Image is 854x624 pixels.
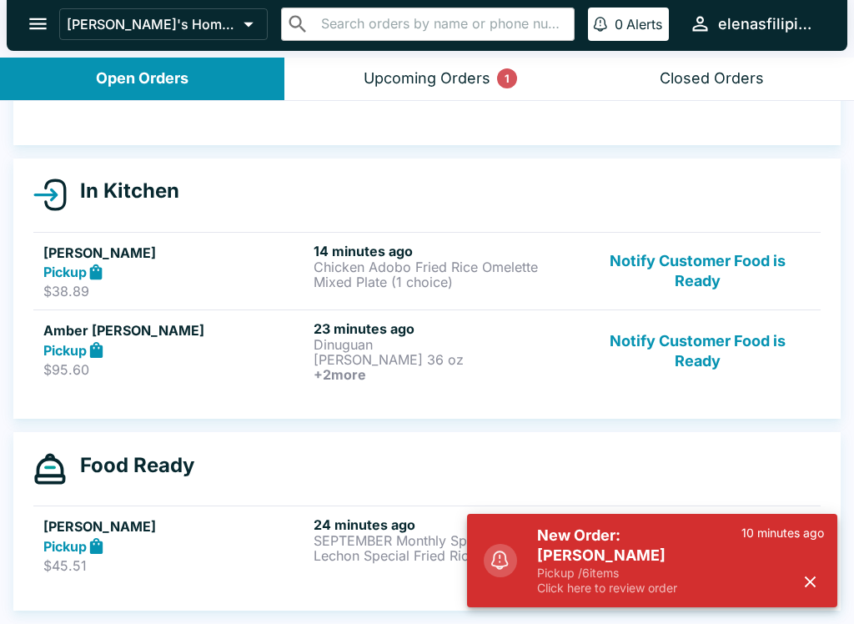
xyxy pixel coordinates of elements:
[537,526,741,566] h5: New Order: [PERSON_NAME]
[537,566,741,581] p: Pickup / 6 items
[67,453,194,478] h4: Food Ready
[314,274,577,289] p: Mixed Plate (1 choice)
[718,14,821,34] div: elenasfilipinofoods
[741,526,824,541] p: 10 minutes ago
[314,320,577,337] h6: 23 minutes ago
[314,367,577,382] h6: + 2 more
[43,320,307,340] h5: Amber [PERSON_NAME]
[615,16,623,33] p: 0
[67,16,237,33] p: [PERSON_NAME]'s Home of the Finest Filipino Foods
[314,337,577,352] p: Dinuguan
[314,259,577,274] p: Chicken Adobo Fried Rice Omelette
[43,361,307,378] p: $95.60
[364,69,490,88] div: Upcoming Orders
[314,243,577,259] h6: 14 minutes ago
[43,516,307,536] h5: [PERSON_NAME]
[682,6,827,42] button: elenasfilipinofoods
[626,16,662,33] p: Alerts
[17,3,59,45] button: open drawer
[314,516,577,533] h6: 24 minutes ago
[316,13,567,36] input: Search orders by name or phone number
[505,70,510,87] p: 1
[43,538,87,555] strong: Pickup
[314,548,577,563] p: Lechon Special Fried Rice Omelette
[33,506,821,584] a: [PERSON_NAME]Pickup$45.5124 minutes agoSEPTEMBER Monthly SpecialLechon Special Fried Rice Omelett...
[67,179,179,204] h4: In Kitchen
[537,581,741,596] p: Click here to review order
[43,283,307,299] p: $38.89
[660,69,764,88] div: Closed Orders
[314,533,577,548] p: SEPTEMBER Monthly Special
[59,8,268,40] button: [PERSON_NAME]'s Home of the Finest Filipino Foods
[585,243,811,300] button: Notify Customer Food is Ready
[96,69,188,88] div: Open Orders
[43,243,307,263] h5: [PERSON_NAME]
[33,232,821,310] a: [PERSON_NAME]Pickup$38.8914 minutes agoChicken Adobo Fried Rice OmeletteMixed Plate (1 choice)Not...
[43,264,87,280] strong: Pickup
[43,342,87,359] strong: Pickup
[33,309,821,392] a: Amber [PERSON_NAME]Pickup$95.6023 minutes agoDinuguan[PERSON_NAME] 36 oz+2moreNotify Customer Foo...
[314,352,577,367] p: [PERSON_NAME] 36 oz
[585,320,811,382] button: Notify Customer Food is Ready
[43,557,307,574] p: $45.51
